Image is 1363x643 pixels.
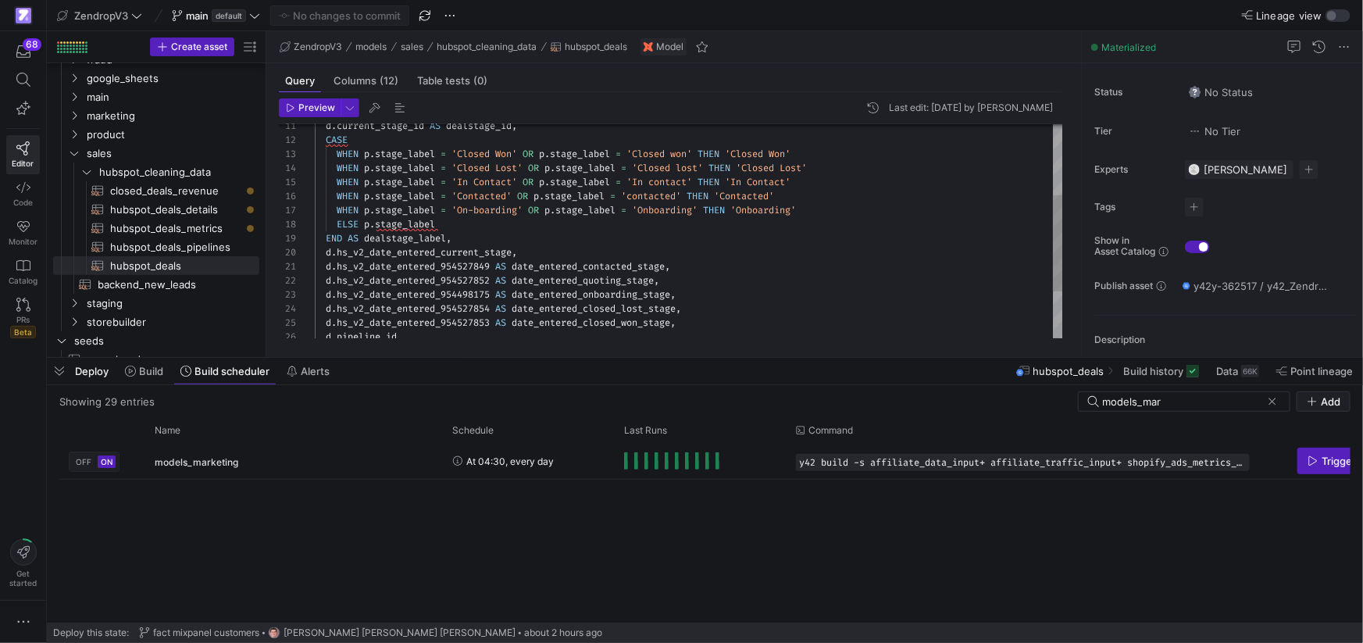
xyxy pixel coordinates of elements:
[87,351,241,369] span: paypal_codes​​​​​​
[348,232,359,245] span: AS
[451,176,517,188] span: 'In Contact'
[279,133,296,147] div: 12
[369,162,375,174] span: .
[441,176,446,188] span: =
[380,76,398,86] span: (12)
[375,162,435,174] span: stage_label
[621,190,681,202] span: 'contacted'
[279,203,296,217] div: 17
[326,274,331,287] span: d
[544,148,550,160] span: .
[53,219,259,238] div: Press SPACE to select this row.
[276,38,346,56] button: ZendropV3
[53,200,259,219] div: Press SPACE to select this row.
[364,162,369,174] span: p
[101,457,112,466] span: ON
[446,232,451,245] span: ,
[495,302,506,315] span: AS
[512,246,517,259] span: ,
[279,161,296,175] div: 14
[555,204,615,216] span: stage_label
[135,623,606,643] button: fact mixpanel customershttps://storage.googleapis.com/y42-prod-data-exchange/images/G2kHvxVlt02YI...
[1094,87,1172,98] span: Status
[153,627,259,638] span: fact mixpanel customers
[53,627,129,638] span: Deploy this state:
[369,218,375,230] span: .
[337,190,359,202] span: WHEN
[441,190,446,202] span: =
[725,176,790,188] span: 'In Contact'
[632,204,698,216] span: 'Onboarding'
[369,176,375,188] span: .
[1269,358,1360,384] button: Point lineage
[452,425,494,436] span: Schedule
[16,8,31,23] img: https://storage.googleapis.com/y42-prod-data-exchange/images/qZXOSqkTtPuVcXVzF40oUlM07HVTwZXfPK0U...
[331,330,337,343] span: .
[1185,82,1257,102] button: No statusNo Status
[6,38,40,66] button: 68
[1094,202,1172,213] span: Tags
[626,148,692,160] span: 'Closed won'
[53,294,259,313] div: Press SPACE to select this row.
[6,533,40,594] button: Getstarted
[544,190,605,202] span: stage_label
[1101,41,1156,53] span: Materialized
[375,176,435,188] span: stage_label
[53,350,259,369] div: Press SPACE to select this row.
[550,204,555,216] span: .
[53,238,259,256] div: Press SPACE to select this row.
[808,425,853,436] span: Command
[632,162,703,174] span: 'Closed lost'
[1188,163,1201,176] img: https://lh3.googleusercontent.com/a-/ACNPEu9K0NA4nyHaeR8smRh1ohoGMWyUALYAW_KvLOW-=s96-c
[87,88,257,106] span: main
[1094,280,1153,291] span: Publish asset
[1123,365,1183,377] span: Build history
[451,204,523,216] span: 'On-boarding'
[512,274,654,287] span: date_entered_quoting_stage
[441,162,446,174] span: =
[331,302,337,315] span: .
[1094,126,1172,137] span: Tier
[495,288,506,301] span: AS
[375,148,435,160] span: stage_label
[528,204,539,216] span: OR
[654,274,659,287] span: ,
[512,316,670,329] span: date_entered_closed_won_stage
[565,41,627,52] span: hubspot_deals
[352,38,391,56] button: models
[523,148,533,160] span: OR
[155,444,238,480] span: models_marketing
[110,201,241,219] span: hubspot_deals_details​​​​​​​​​​
[615,148,621,160] span: =
[1189,125,1240,138] span: No Tier
[284,627,516,638] span: [PERSON_NAME] [PERSON_NAME] [PERSON_NAME]
[53,163,259,181] div: Press SPACE to select this row.
[150,38,234,56] button: Create asset
[547,38,631,56] button: hubspot_deals
[621,204,626,216] span: =
[451,162,523,174] span: 'Closed Lost'
[87,145,257,163] span: sales
[1094,164,1172,175] span: Experts
[87,107,257,125] span: marketing
[53,275,259,294] div: Press SPACE to select this row.
[550,162,555,174] span: .
[610,190,615,202] span: =
[364,204,369,216] span: p
[337,260,490,273] span: hs_v2_date_entered_954527849
[326,330,331,343] span: d
[168,5,264,26] button: maindefault
[1216,365,1238,377] span: Data
[326,134,348,146] span: CASE
[356,41,387,52] span: models
[451,148,517,160] span: 'Closed Won'
[331,274,337,287] span: .
[1094,334,1357,345] p: Description
[279,175,296,189] div: 15
[75,365,109,377] span: Deploy
[337,316,490,329] span: hs_v2_date_entered_954527853
[1321,395,1340,408] span: Add
[437,41,537,52] span: hubspot_cleaning_data
[1290,365,1353,377] span: Point lineage
[53,219,259,238] a: hubspot_deals_metrics​​​​​​​​​​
